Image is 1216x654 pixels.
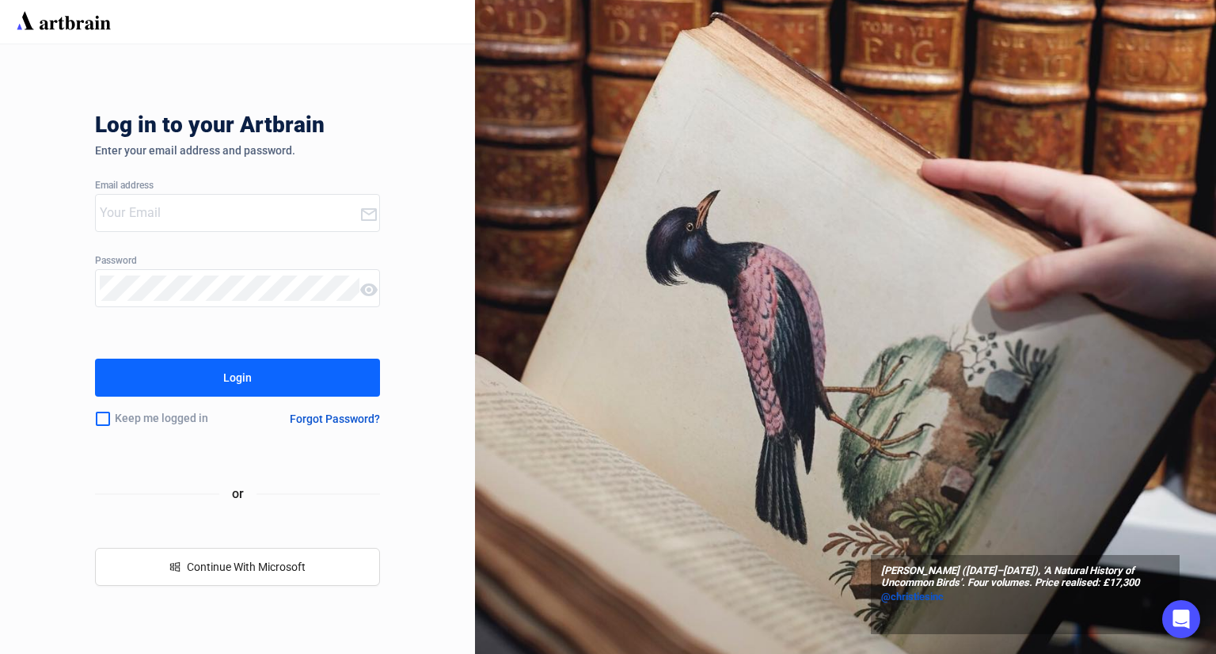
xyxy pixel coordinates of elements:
[290,413,380,425] div: Forgot Password?
[881,589,1169,605] a: @christiesinc
[95,144,380,157] div: Enter your email address and password.
[1162,600,1200,638] div: Open Intercom Messenger
[100,200,359,226] input: Your Email
[95,256,380,267] div: Password
[881,591,944,603] span: @christiesinc
[95,181,380,192] div: Email address
[95,402,252,435] div: Keep me logged in
[95,359,380,397] button: Login
[95,548,380,586] button: windowsContinue With Microsoft
[95,112,570,144] div: Log in to your Artbrain
[219,484,256,504] span: or
[187,561,306,573] span: Continue With Microsoft
[881,565,1169,589] span: [PERSON_NAME] ([DATE]–[DATE]), ‘A Natural History of Uncommon Birds’. Four volumes. Price realise...
[169,561,180,572] span: windows
[223,365,252,390] div: Login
